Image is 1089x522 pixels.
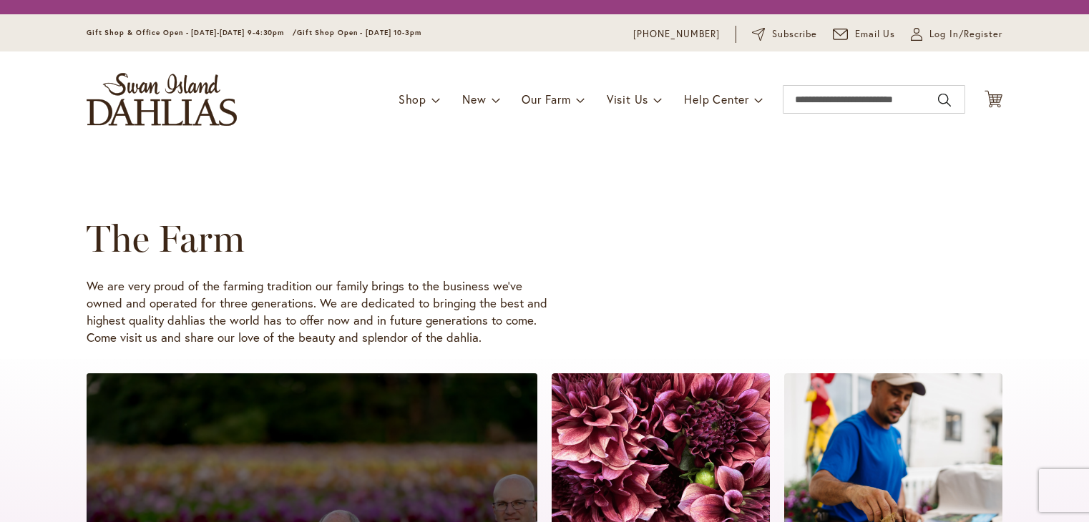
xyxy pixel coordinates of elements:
[752,27,817,41] a: Subscribe
[522,92,570,107] span: Our Farm
[607,92,648,107] span: Visit Us
[684,92,749,107] span: Help Center
[462,92,486,107] span: New
[855,27,896,41] span: Email Us
[87,277,552,346] p: We are very proud of the farming tradition our family brings to the business we’ve owned and oper...
[911,27,1002,41] a: Log In/Register
[297,28,421,37] span: Gift Shop Open - [DATE] 10-3pm
[929,27,1002,41] span: Log In/Register
[399,92,426,107] span: Shop
[87,28,297,37] span: Gift Shop & Office Open - [DATE]-[DATE] 9-4:30pm /
[772,27,817,41] span: Subscribe
[633,27,720,41] a: [PHONE_NUMBER]
[87,217,961,260] h1: The Farm
[87,73,237,126] a: store logo
[938,89,951,112] button: Search
[833,27,896,41] a: Email Us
